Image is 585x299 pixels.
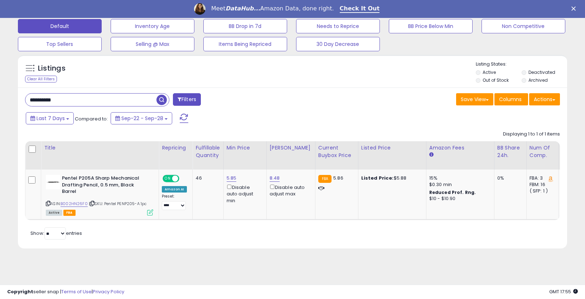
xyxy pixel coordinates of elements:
button: Filters [173,93,201,106]
span: 5.86 [333,175,343,181]
strong: Copyright [7,288,33,295]
label: Deactivated [528,69,555,75]
button: Actions [529,93,560,105]
button: Sep-22 - Sep-28 [111,112,172,124]
div: seller snap | | [7,289,124,295]
h5: Listings [38,63,66,73]
label: Archived [528,77,548,83]
button: Non Competitive [482,19,565,33]
div: $10 - $10.90 [429,196,489,202]
div: FBA: 3 [530,175,553,181]
div: 46 [195,175,218,181]
span: Sep-22 - Sep-28 [121,115,163,122]
button: Needs to Reprice [296,19,380,33]
div: 15% [429,175,489,181]
img: Profile image for Georgie [194,3,206,15]
div: Meet Amazon Data, done right. [211,5,334,12]
div: Preset: [162,194,187,210]
div: Amazon AI [162,186,187,193]
small: Amazon Fees. [429,152,434,158]
a: B002HN26F0 [61,201,88,207]
img: 31gjsa7f2cL._SL40_.jpg [46,175,60,189]
div: $5.88 [361,175,421,181]
i: DataHub... [226,5,260,12]
span: FBA [63,210,76,216]
span: Last 7 Days [37,115,65,122]
span: 2025-10-7 17:55 GMT [549,288,578,295]
b: Pentel P205A Sharp Mechanical Drafting Pencil, 0.5 mm, Black Barrel [62,175,149,197]
label: Out of Stock [483,77,509,83]
a: 5.85 [227,175,237,182]
div: Close [571,6,579,11]
button: Save View [456,93,493,105]
button: Default [18,19,102,33]
button: Last 7 Days [26,112,74,124]
button: 30 Day Decrease [296,37,380,51]
div: BB Share 24h. [497,144,523,159]
b: Reduced Prof. Rng. [429,189,476,195]
div: Displaying 1 to 1 of 1 items [503,131,560,138]
button: BB Price Below Min [389,19,473,33]
div: Min Price [227,144,264,152]
div: Num of Comp. [530,144,556,159]
button: Top Sellers [18,37,102,51]
div: Current Buybox Price [318,144,355,159]
span: Columns [499,96,522,103]
b: Listed Price: [361,175,394,181]
span: Show: entries [30,230,82,237]
button: Columns [494,93,528,105]
div: Title [44,144,156,152]
a: Check It Out [340,5,380,13]
span: OFF [178,176,190,182]
span: ON [163,176,172,182]
div: Listed Price [361,144,423,152]
span: | SKU: Pentel PENP205-A 1pc [89,201,147,207]
div: $0.30 min [429,181,489,188]
div: Fulfillable Quantity [195,144,220,159]
div: ( SFP: 1 ) [530,188,553,194]
div: Clear All Filters [25,76,57,82]
button: Inventory Age [111,19,194,33]
small: FBA [318,175,332,183]
a: Terms of Use [61,288,92,295]
div: FBM: 16 [530,181,553,188]
span: Compared to: [75,115,108,122]
button: BB Drop in 7d [203,19,287,33]
button: Items Being Repriced [203,37,287,51]
div: ASIN: [46,175,153,215]
div: Amazon Fees [429,144,491,152]
span: All listings currently available for purchase on Amazon [46,210,62,216]
div: [PERSON_NAME] [270,144,312,152]
label: Active [483,69,496,75]
div: Disable auto adjust min [227,183,261,204]
p: Listing States: [476,61,567,68]
div: Repricing [162,144,189,152]
a: 8.48 [270,175,280,182]
div: Disable auto adjust max [270,183,310,197]
a: Privacy Policy [93,288,124,295]
div: 0% [497,175,521,181]
button: Selling @ Max [111,37,194,51]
